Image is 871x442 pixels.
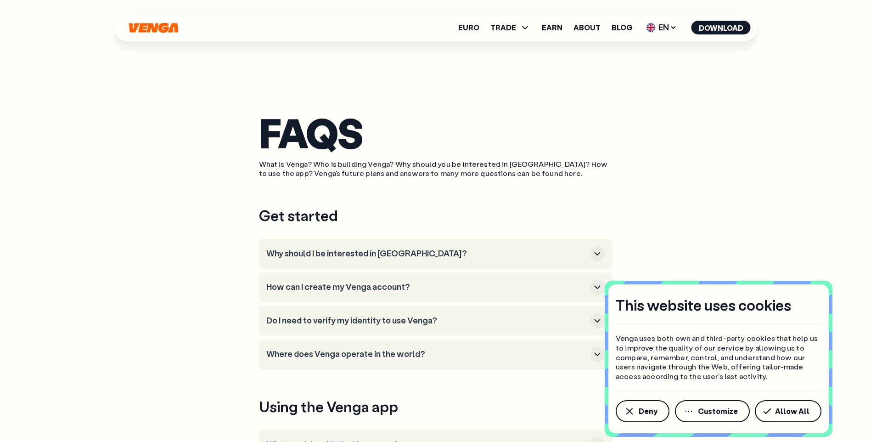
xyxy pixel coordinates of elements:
p: What is Venga? Who is building Venga? Why should you be interested in [GEOGRAPHIC_DATA]? How to u... [259,159,613,179]
button: Deny [616,400,669,422]
span: TRADE [490,22,531,33]
p: Venga uses both own and third-party cookies that help us to improve the quality of our service by... [616,334,821,381]
h3: Where does Venga operate in the world? [266,349,586,359]
a: Earn [542,24,562,31]
h3: How can I create my Venga account? [266,282,586,292]
span: Customize [698,408,738,415]
span: TRADE [490,24,516,31]
img: flag-uk [646,23,656,32]
svg: Home [128,23,180,33]
span: EN [643,20,680,35]
h3: Get started [259,206,613,225]
h4: This website uses cookies [616,295,791,315]
button: Allow All [755,400,821,422]
button: Do I need to verify my identity to use Venga? [266,313,605,329]
h1: FAQS [259,115,613,150]
h3: Do I need to verify my identity to use Venga? [266,316,586,326]
button: How can I create my Venga account? [266,280,605,295]
a: Blog [612,24,632,31]
button: Where does Venga operate in the world? [266,347,605,362]
span: Deny [639,408,657,415]
a: About [573,24,601,31]
span: Allow All [775,408,809,415]
h3: Why should I be interested in [GEOGRAPHIC_DATA]? [266,249,586,259]
a: Euro [458,24,479,31]
button: Download [691,21,751,34]
button: Why should I be interested in [GEOGRAPHIC_DATA]? [266,246,605,261]
h3: Using the Venga app [259,397,613,416]
button: Customize [675,400,750,422]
